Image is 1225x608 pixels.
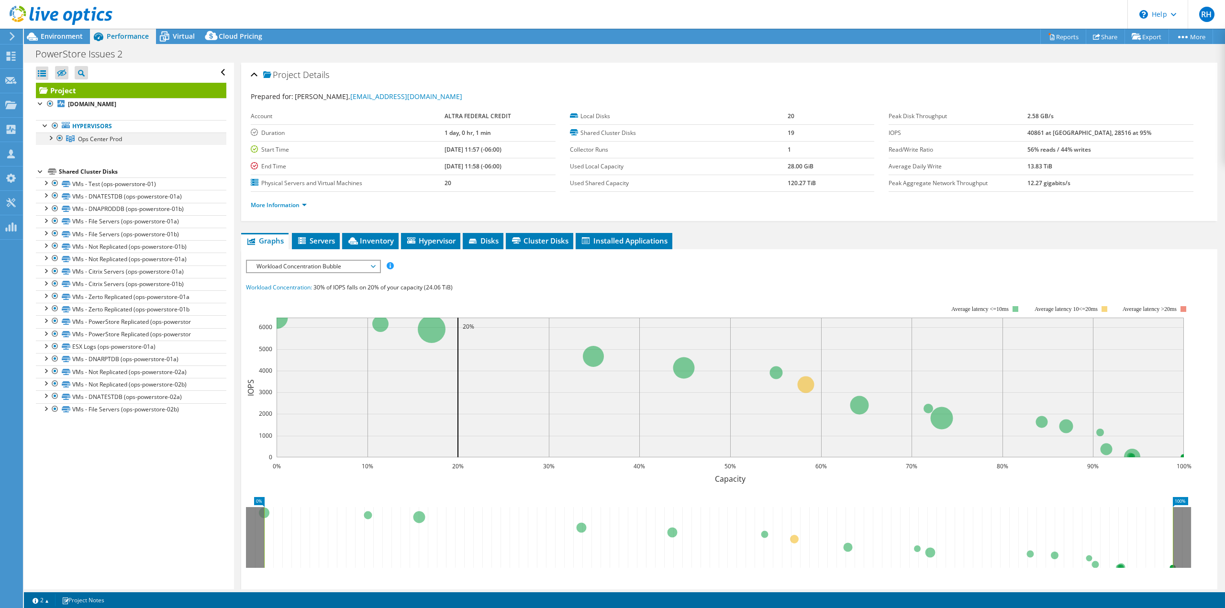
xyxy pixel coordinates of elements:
a: VMs - File Servers (ops-powerstore-01a) [36,215,226,228]
a: ESX Logs (ops-powerstore-01a) [36,341,226,353]
b: 40861 at [GEOGRAPHIC_DATA], 28516 at 95% [1027,129,1151,137]
div: Shared Cluster Disks [59,166,226,177]
text: 70% [906,462,917,470]
a: VMs - Zerto Replicated (ops-powerstore-01b [36,303,226,315]
span: Workload Concentration Bubble [252,261,375,272]
b: ALTRA FEDERAL CREDIT [445,112,511,120]
text: 0 [269,453,272,461]
b: 2.58 GB/s [1027,112,1054,120]
a: VMs - Not Replicated (ops-powerstore-01b) [36,240,226,253]
a: VMs - Citrix Servers (ops-powerstore-01a) [36,265,226,278]
span: Project [263,70,301,80]
a: VMs - DNARPTDB (ops-powerstore-01a) [36,353,226,365]
a: VMs - Not Replicated (ops-powerstore-02a) [36,365,226,378]
a: VMs - Not Replicated (ops-powerstore-01a) [36,253,226,265]
text: 100% [1177,462,1192,470]
a: Hypervisors [36,120,226,133]
label: End Time [251,162,445,171]
span: [PERSON_NAME], [295,92,462,101]
a: VMs - DNATESTDB (ops-powerstore-01a) [36,190,226,202]
text: 90% [1087,462,1099,470]
label: Shared Cluster Disks [570,128,788,138]
a: VMs - File Servers (ops-powerstore-02b) [36,403,226,416]
tspan: Average latency <=10ms [951,306,1009,312]
span: Installed Applications [580,236,668,245]
a: More [1169,29,1213,44]
b: 20 [445,179,451,187]
b: [DATE] 11:57 (-06:00) [445,145,501,154]
a: VMs - Zerto Replicated (ops-powerstore-01a [36,290,226,303]
a: VMs - PowerStore Replicated (ops-powerstor [36,315,226,328]
b: 120.27 TiB [788,179,816,187]
span: Graphs [246,236,284,245]
label: Start Time [251,145,445,155]
label: IOPS [889,128,1027,138]
text: 3000 [259,388,272,396]
b: [DOMAIN_NAME] [68,100,116,108]
text: IOPS [245,379,256,396]
text: Average latency >20ms [1123,306,1177,312]
text: 10% [362,462,373,470]
span: Environment [41,32,83,41]
a: 2 [26,594,56,606]
span: Cloud Pricing [219,32,262,41]
a: Project [36,83,226,98]
a: VMs - Not Replicated (ops-powerstore-02b) [36,378,226,390]
text: 5000 [259,345,272,353]
a: VMs - File Servers (ops-powerstore-01b) [36,228,226,240]
text: 30% [543,462,555,470]
text: 4000 [259,366,272,375]
text: 20% [452,462,464,470]
text: Capacity [715,474,746,484]
a: Export [1125,29,1169,44]
text: 50% [724,462,736,470]
span: Inventory [347,236,394,245]
span: Servers [297,236,335,245]
b: 12.27 gigabits/s [1027,179,1070,187]
a: VMs - Test (ops-powerstore-01) [36,177,226,190]
span: Hypervisor [406,236,456,245]
a: Reports [1040,29,1086,44]
a: VMs - Citrix Servers (ops-powerstore-01b) [36,278,226,290]
a: VMs - DNATESTDB (ops-powerstore-02a) [36,390,226,403]
a: VMs - DNAPRODDB (ops-powerstore-01b) [36,203,226,215]
label: Collector Runs [570,145,788,155]
a: VMs - PowerStore Replicated (ops-powerstor [36,328,226,341]
label: Duration [251,128,445,138]
text: 1000 [259,431,272,440]
span: Disks [468,236,499,245]
b: 1 day, 0 hr, 1 min [445,129,491,137]
text: 80% [997,462,1008,470]
a: More Information [251,201,307,209]
span: Details [303,69,329,80]
span: Workload Concentration: [246,283,312,291]
svg: \n [1139,10,1148,19]
label: Physical Servers and Virtual Machines [251,178,445,188]
a: Share [1086,29,1125,44]
label: Used Shared Capacity [570,178,788,188]
b: 1 [788,145,791,154]
b: 13.83 TiB [1027,162,1052,170]
span: Cluster Disks [511,236,568,245]
span: 30% of IOPS falls on 20% of your capacity (24.06 TiB) [313,283,453,291]
b: 56% reads / 44% writes [1027,145,1091,154]
b: [DATE] 11:58 (-06:00) [445,162,501,170]
label: Read/Write Ratio [889,145,1027,155]
label: Local Disks [570,111,788,121]
h1: PowerStore Issues 2 [31,49,137,59]
b: 20 [788,112,794,120]
b: 28.00 GiB [788,162,813,170]
text: 2000 [259,409,272,418]
label: Prepared for: [251,92,293,101]
span: RH [1199,7,1214,22]
tspan: Average latency 10<=20ms [1035,306,1098,312]
a: [DOMAIN_NAME] [36,98,226,111]
label: Peak Aggregate Network Throughput [889,178,1027,188]
span: Ops Center Prod [78,135,122,143]
text: 40% [634,462,645,470]
label: Used Local Capacity [570,162,788,171]
text: 0% [273,462,281,470]
label: Average Daily Write [889,162,1027,171]
a: Ops Center Prod [36,133,226,145]
label: Account [251,111,445,121]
